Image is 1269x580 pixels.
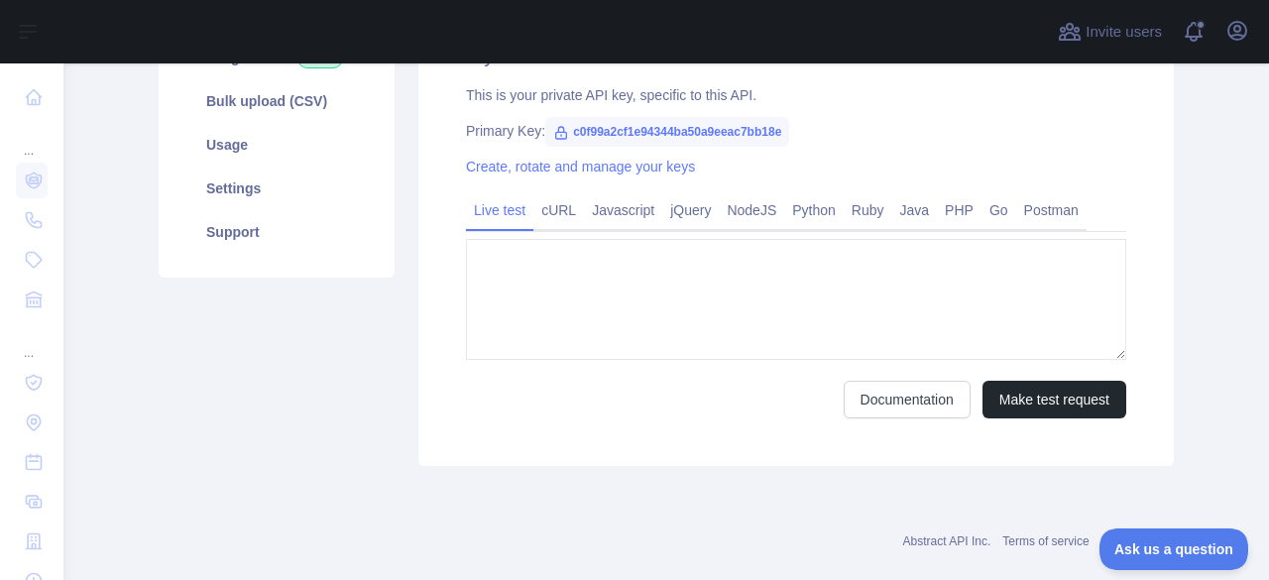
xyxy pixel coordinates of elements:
[784,194,844,226] a: Python
[844,381,971,418] a: Documentation
[182,123,371,167] a: Usage
[1086,21,1162,44] span: Invite users
[1099,528,1249,570] iframe: Toggle Customer Support
[16,321,48,361] div: ...
[1054,16,1166,48] button: Invite users
[903,534,991,548] a: Abstract API Inc.
[533,194,584,226] a: cURL
[982,381,1126,418] button: Make test request
[844,194,892,226] a: Ruby
[16,119,48,159] div: ...
[937,194,981,226] a: PHP
[584,194,662,226] a: Javascript
[466,85,1126,105] div: This is your private API key, specific to this API.
[182,210,371,254] a: Support
[1016,194,1087,226] a: Postman
[466,194,533,226] a: Live test
[182,79,371,123] a: Bulk upload (CSV)
[466,159,695,174] a: Create, rotate and manage your keys
[719,194,784,226] a: NodeJS
[182,167,371,210] a: Settings
[466,121,1126,141] div: Primary Key:
[662,194,719,226] a: jQuery
[1002,534,1089,548] a: Terms of service
[545,117,789,147] span: c0f99a2cf1e94344ba50a9eeac7bb18e
[892,194,938,226] a: Java
[981,194,1016,226] a: Go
